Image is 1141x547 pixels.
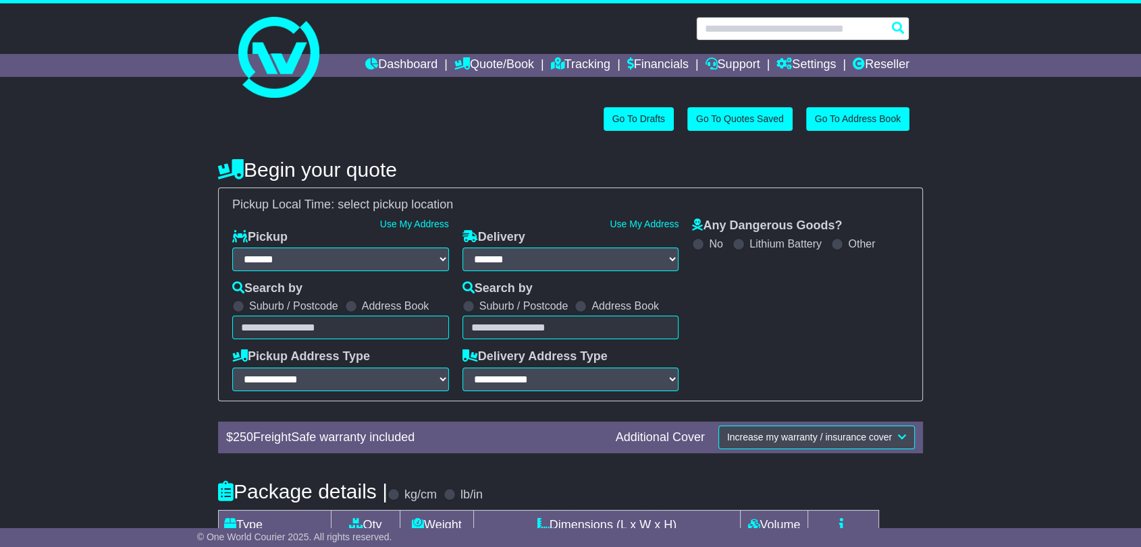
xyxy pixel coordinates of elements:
td: Volume [740,510,807,540]
div: $ FreightSafe warranty included [219,430,609,445]
label: Address Book [591,299,659,312]
a: Settings [776,54,836,77]
label: No [709,237,722,250]
a: Reseller [853,54,909,77]
a: Use My Address [380,219,449,229]
a: Use My Address [610,219,679,229]
div: Additional Cover [609,430,712,445]
td: Type [219,510,331,540]
label: lb/in [460,488,483,502]
td: Weight [400,510,473,540]
a: Go To Address Book [806,107,909,131]
a: Quote/Book [454,54,534,77]
a: Support [705,54,760,77]
a: Dashboard [365,54,437,77]
label: Delivery [462,230,525,245]
label: Suburb / Postcode [479,299,568,312]
label: Pickup Address Type [232,349,370,364]
span: © One World Courier 2025. All rights reserved. [197,531,392,542]
label: Other [848,237,875,250]
a: Financials [627,54,689,77]
a: Go To Quotes Saved [687,107,793,131]
label: Delivery Address Type [462,349,608,364]
label: Address Book [362,299,429,312]
span: select pickup location [338,198,453,211]
label: Pickup [232,230,288,245]
label: Search by [462,281,533,296]
label: Suburb / Postcode [249,299,338,312]
button: Increase my warranty / insurance cover [718,426,915,449]
span: Increase my warranty / insurance cover [727,432,892,442]
div: Pickup Local Time: [225,198,916,212]
label: Any Dangerous Goods? [692,219,842,233]
a: Tracking [551,54,610,77]
td: Dimensions (L x W x H) [473,510,740,540]
label: kg/cm [404,488,437,502]
h4: Package details | [218,480,388,502]
td: Qty [331,510,400,540]
h4: Begin your quote [218,159,923,181]
label: Search by [232,281,302,296]
span: 250 [233,430,253,444]
a: Go To Drafts [604,107,674,131]
label: Lithium Battery [749,237,822,250]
